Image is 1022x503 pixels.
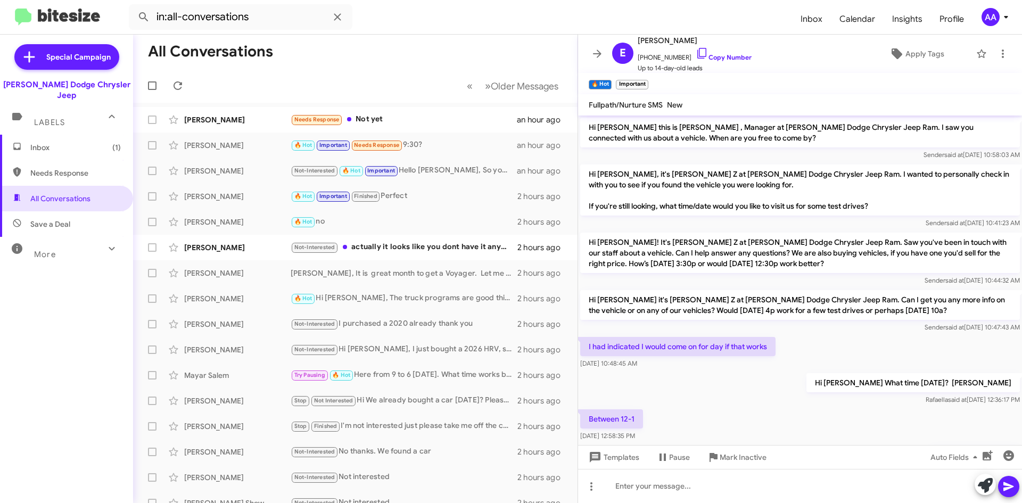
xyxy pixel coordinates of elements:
[129,4,352,30] input: Search
[291,446,517,458] div: No thanks. We found a car
[184,217,291,227] div: [PERSON_NAME]
[945,323,964,331] span: said at
[184,242,291,253] div: [PERSON_NAME]
[517,421,569,432] div: 2 hours ago
[291,139,517,151] div: 9:30?
[580,233,1020,273] p: Hi [PERSON_NAME]! It's [PERSON_NAME] Z at [PERSON_NAME] Dodge Chrysler Jeep Ram. Saw you've been ...
[485,79,491,93] span: »
[184,114,291,125] div: [PERSON_NAME]
[291,369,517,381] div: Here from 9 to 6 [DATE]. What time works best for you?
[294,397,307,404] span: Stop
[517,370,569,381] div: 2 hours ago
[616,80,648,89] small: Important
[638,34,752,47] span: [PERSON_NAME]
[517,319,569,329] div: 2 hours ago
[291,113,517,126] div: Not yet
[667,100,682,110] span: New
[792,4,831,35] a: Inbox
[972,8,1010,26] button: AA
[184,268,291,278] div: [PERSON_NAME]
[884,4,931,35] a: Insights
[517,140,569,151] div: an hour ago
[926,395,1020,403] span: Rafaella [DATE] 12:36:17 PM
[291,318,517,330] div: I purchased a 2020 already thank you
[294,295,312,302] span: 🔥 Hot
[580,432,635,440] span: [DATE] 12:58:35 PM
[467,79,473,93] span: «
[517,447,569,457] div: 2 hours ago
[517,344,569,355] div: 2 hours ago
[184,166,291,176] div: [PERSON_NAME]
[580,409,643,428] p: Between 12-1
[517,395,569,406] div: 2 hours ago
[648,448,698,467] button: Pause
[148,43,273,60] h1: All Conversations
[982,8,1000,26] div: AA
[925,276,1020,284] span: Sender [DATE] 10:44:32 AM
[517,217,569,227] div: 2 hours ago
[30,168,121,178] span: Needs Response
[354,142,399,149] span: Needs Response
[184,140,291,151] div: [PERSON_NAME]
[294,346,335,353] span: Not-Interested
[926,219,1020,227] span: Sender [DATE] 10:41:23 AM
[578,448,648,467] button: Templates
[294,320,335,327] span: Not-Interested
[184,447,291,457] div: [PERSON_NAME]
[580,118,1020,147] p: Hi [PERSON_NAME] this is [PERSON_NAME] , Manager at [PERSON_NAME] Dodge Chrysler Jeep Ram. I saw ...
[479,75,565,97] button: Next
[587,448,639,467] span: Templates
[291,164,517,177] div: Hello [PERSON_NAME], So your payoff is approximately $28000.00, your lease is not up until [DATE]...
[30,193,90,204] span: All Conversations
[314,397,353,404] span: Not Interested
[184,421,291,432] div: [PERSON_NAME]
[517,166,569,176] div: an hour ago
[720,448,767,467] span: Mark Inactive
[184,191,291,202] div: [PERSON_NAME]
[184,472,291,483] div: [PERSON_NAME]
[698,448,775,467] button: Mark Inactive
[294,116,340,123] span: Needs Response
[517,268,569,278] div: 2 hours ago
[638,63,752,73] span: Up to 14-day-old leads
[945,276,964,284] span: said at
[291,394,517,407] div: Hi We already bought a car [DATE]? Please stop messaging me. We are not interested anymore. Thanks
[332,372,350,378] span: 🔥 Hot
[517,114,569,125] div: an hour ago
[14,44,119,70] a: Special Campaign
[294,372,325,378] span: Try Pausing
[862,44,971,63] button: Apply Tags
[184,344,291,355] div: [PERSON_NAME]
[944,151,963,159] span: said at
[314,423,337,430] span: Finished
[294,218,312,225] span: 🔥 Hot
[946,219,965,227] span: said at
[806,373,1020,392] p: Hi [PERSON_NAME] What time [DATE]? [PERSON_NAME]
[30,219,70,229] span: Save a Deal
[922,448,990,467] button: Auto Fields
[580,164,1020,216] p: Hi [PERSON_NAME], it's [PERSON_NAME] Z at [PERSON_NAME] Dodge Chrysler Jeep Ram. I wanted to pers...
[517,242,569,253] div: 2 hours ago
[669,448,690,467] span: Pause
[291,292,517,304] div: Hi [PERSON_NAME], The truck programs are good this month and the selection is great. Maybe [DATE]...
[319,193,347,200] span: Important
[931,4,972,35] a: Profile
[342,167,360,174] span: 🔥 Hot
[46,52,111,62] span: Special Campaign
[184,395,291,406] div: [PERSON_NAME]
[30,142,121,153] span: Inbox
[831,4,884,35] span: Calendar
[294,448,335,455] span: Not-Interested
[291,343,517,356] div: Hi [PERSON_NAME], I just bought a 2026 HRV, so I no longer need a car. Thanks!
[294,474,335,481] span: Not-Interested
[291,241,517,253] div: actually it looks like you dont have it anymore. Sorry for the trouble
[517,293,569,304] div: 2 hours ago
[291,216,517,228] div: no
[491,80,558,92] span: Older Messages
[905,44,944,63] span: Apply Tags
[948,395,967,403] span: said at
[367,167,395,174] span: Important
